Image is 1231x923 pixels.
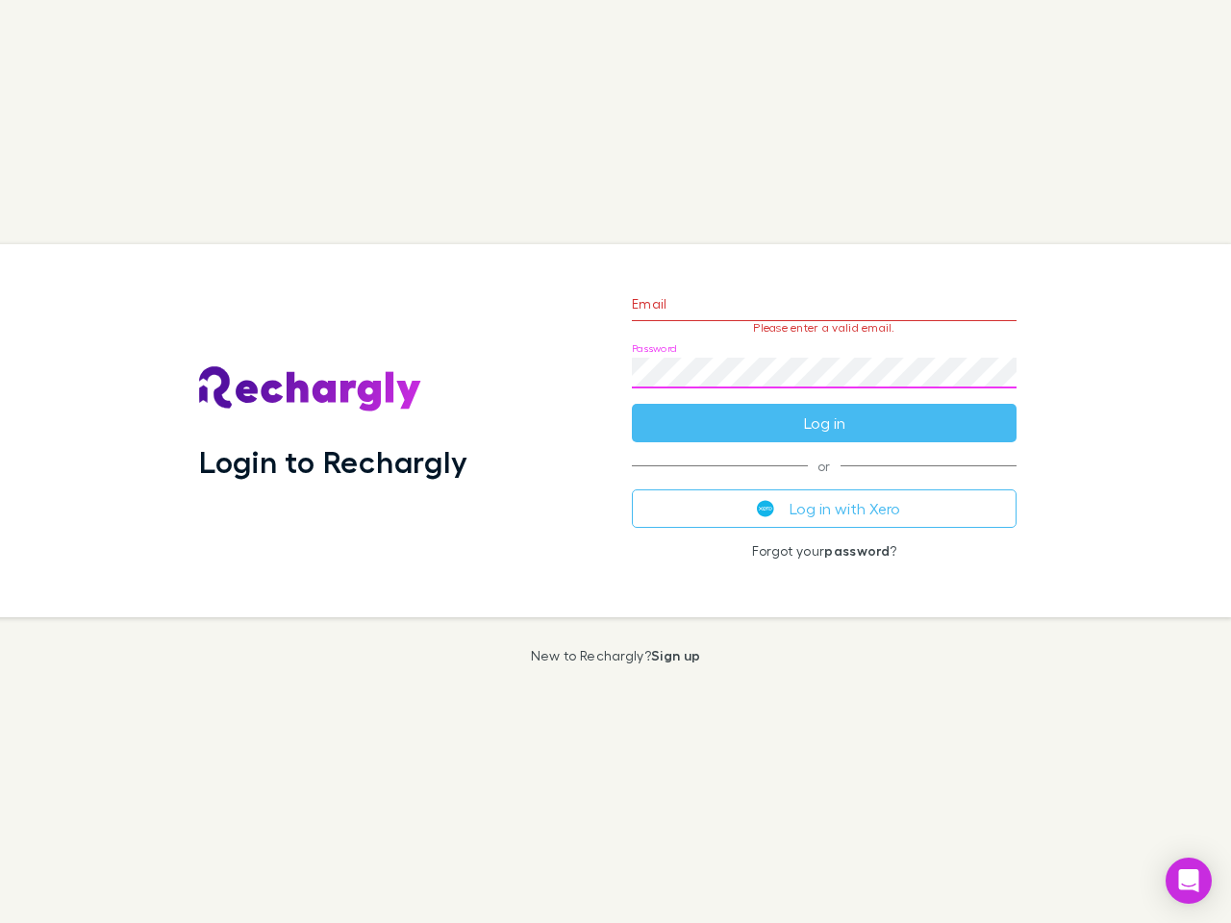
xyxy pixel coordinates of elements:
[632,543,1017,559] p: Forgot your ?
[651,647,700,663] a: Sign up
[632,321,1017,335] p: Please enter a valid email.
[531,648,701,663] p: New to Rechargly?
[1166,858,1212,904] div: Open Intercom Messenger
[199,366,422,412] img: Rechargly's Logo
[199,443,467,480] h1: Login to Rechargly
[632,404,1017,442] button: Log in
[632,465,1017,466] span: or
[632,489,1017,528] button: Log in with Xero
[632,341,677,356] label: Password
[824,542,890,559] a: password
[757,500,774,517] img: Xero's logo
